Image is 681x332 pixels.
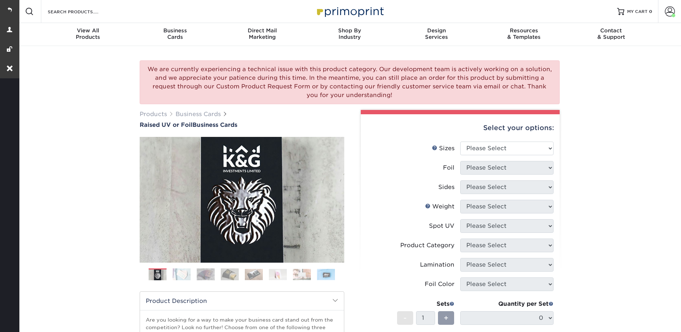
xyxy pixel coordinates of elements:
a: Business Cards [176,111,221,117]
span: + [444,313,448,323]
h1: Business Cards [140,121,344,128]
div: Products [45,27,132,40]
a: View AllProducts [45,23,132,46]
span: Business [131,27,219,34]
a: DesignServices [393,23,480,46]
img: Business Cards 04 [221,268,239,281]
a: Direct MailMarketing [219,23,306,46]
div: Spot UV [429,222,454,230]
img: Business Cards 07 [293,269,311,280]
div: Marketing [219,27,306,40]
a: Contact& Support [568,23,655,46]
div: Sides [438,183,454,192]
img: Business Cards 08 [317,269,335,280]
a: Resources& Templates [480,23,568,46]
div: Quantity per Set [460,300,554,308]
a: Raised UV or FoilBusiness Cards [140,121,344,128]
span: Raised UV or Foil [140,121,192,128]
span: Shop By [306,27,393,34]
div: Services [393,27,480,40]
span: - [404,313,407,323]
img: Business Cards 06 [269,269,287,280]
div: Cards [131,27,219,40]
div: Foil [443,163,454,172]
span: Direct Mail [219,27,306,34]
div: Foil Color [425,280,454,289]
span: Resources [480,27,568,34]
span: View All [45,27,132,34]
img: Business Cards 02 [173,268,191,281]
img: Business Cards 05 [245,269,263,280]
div: Sizes [432,144,454,153]
input: SEARCH PRODUCTS..... [47,7,117,16]
span: Design [393,27,480,34]
div: Product Category [400,241,454,250]
img: Raised UV or Foil 01 [140,97,344,302]
div: & Templates [480,27,568,40]
div: Sets [397,300,454,308]
span: MY CART [627,9,648,15]
div: & Support [568,27,655,40]
div: Lamination [420,260,454,269]
div: Select your options: [367,114,554,142]
img: Business Cards 01 [149,266,167,284]
span: Contact [568,27,655,34]
h2: Product Description [140,292,344,310]
a: Products [140,111,167,117]
a: Shop ByIndustry [306,23,393,46]
div: Weight [425,202,454,211]
a: BusinessCards [131,23,219,46]
div: We are currently experiencing a technical issue with this product category. Our development team ... [140,60,560,104]
img: Business Cards 03 [197,268,215,281]
span: 0 [649,9,652,14]
img: Primoprint [314,4,386,19]
div: Industry [306,27,393,40]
